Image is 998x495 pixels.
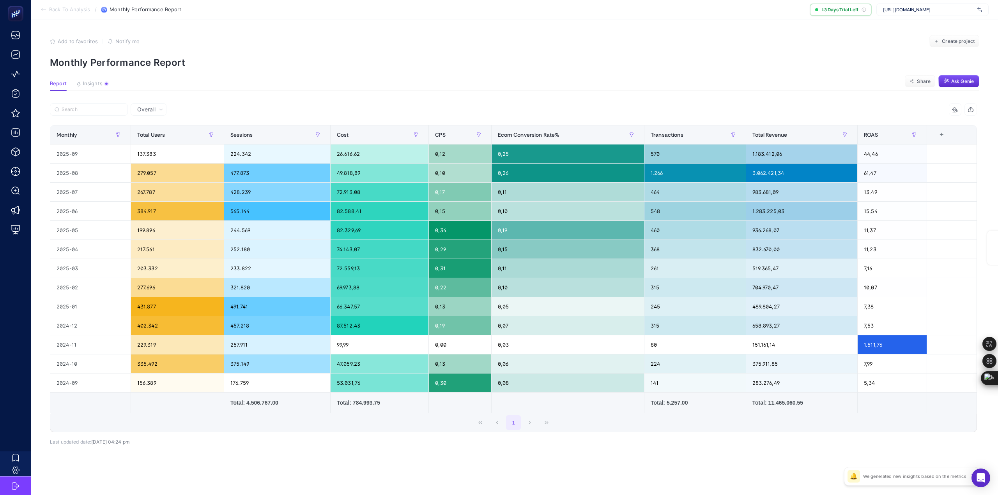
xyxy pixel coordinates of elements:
span: Ask Genie [951,78,974,85]
span: [URL][DOMAIN_NAME] [883,7,974,13]
div: 80 [644,335,746,354]
span: Cost [337,132,349,138]
div: 832.670,00 [746,240,858,259]
div: Total: 784.993.75 [337,399,422,407]
button: Add to favorites [50,38,98,44]
div: 66.347,57 [331,297,428,316]
div: 151.161,14 [746,335,858,354]
div: 283.276,49 [746,373,858,392]
button: Share [905,75,935,88]
div: 0,17 [429,183,491,201]
div: 47.059,23 [331,354,428,373]
button: Notify me [108,38,140,44]
div: 0,30 [429,373,491,392]
div: 0,10 [492,202,644,220]
div: 983.681,09 [746,183,858,201]
div: 1.511,76 [858,335,927,354]
span: Notify me [115,38,140,44]
div: 704.970,47 [746,278,858,297]
div: 11,23 [858,240,927,259]
div: 0,19 [492,221,644,240]
button: 1 [506,415,521,430]
span: [DATE] 04:24 pm [91,439,129,445]
div: 5,34 [858,373,927,392]
div: 26.616,62 [331,144,428,163]
div: 658.893,27 [746,316,858,335]
div: 7,53 [858,316,927,335]
div: 431.877 [131,297,224,316]
div: 3.062.421,34 [746,164,858,182]
div: 156.389 [131,373,224,392]
span: Sessions [230,132,253,138]
div: 0,06 [492,354,644,373]
div: 99,99 [331,335,428,354]
div: 0,10 [429,164,491,182]
div: 7,16 [858,259,927,278]
div: 0,11 [492,183,644,201]
span: CPS [435,132,445,138]
div: 74.143,07 [331,240,428,259]
div: 2025-04 [50,240,131,259]
div: Overall [50,116,977,445]
div: 0,31 [429,259,491,278]
div: 82.588,41 [331,202,428,220]
div: 82.329,69 [331,221,428,240]
div: 491.741 [224,297,330,316]
div: 570 [644,144,746,163]
div: 0,12 [429,144,491,163]
div: 53.031,76 [331,373,428,392]
input: Search [62,107,123,113]
span: Create project [942,38,975,44]
div: 10,07 [858,278,927,297]
div: 2025-06 [50,202,131,220]
div: 176.759 [224,373,330,392]
div: 489.804,27 [746,297,858,316]
div: 1.283.225,03 [746,202,858,220]
div: 402.342 [131,316,224,335]
div: 13,49 [858,183,927,201]
div: 72.559,13 [331,259,428,278]
span: Overall [137,106,156,113]
span: Monthly [57,132,77,138]
button: Create project [929,35,979,48]
div: 11,37 [858,221,927,240]
div: 565.144 [224,202,330,220]
div: 217.561 [131,240,224,259]
div: 267.787 [131,183,224,201]
div: 321.820 [224,278,330,297]
div: 72.913,08 [331,183,428,201]
div: 2025-09 [50,144,131,163]
div: 199.896 [131,221,224,240]
span: Add to favorites [58,38,98,44]
div: 0,11 [492,259,644,278]
img: svg%3e [977,6,982,14]
div: 0,00 [429,335,491,354]
div: 2024-09 [50,373,131,392]
span: Report [50,81,67,87]
div: 375.911,85 [746,354,858,373]
span: Insights [83,81,103,87]
span: Last updated date: [50,439,91,445]
span: Share [917,78,931,85]
div: 49.818,89 [331,164,428,182]
div: 335.492 [131,354,224,373]
div: 229.319 [131,335,224,354]
div: 368 [644,240,746,259]
div: 0,22 [429,278,491,297]
span: Total Users [137,132,165,138]
div: 0,03 [492,335,644,354]
div: 233.822 [224,259,330,278]
div: 0,15 [492,240,644,259]
div: 279.057 [131,164,224,182]
span: Monthly Performance Report [110,7,181,13]
div: 244.569 [224,221,330,240]
div: 2025-08 [50,164,131,182]
div: 460 [644,221,746,240]
div: 2024-10 [50,354,131,373]
div: 277.696 [131,278,224,297]
div: 261 [644,259,746,278]
div: 203.332 [131,259,224,278]
div: 7,99 [858,354,927,373]
div: 428.239 [224,183,330,201]
span: 13 Days Trial Left [821,7,858,13]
